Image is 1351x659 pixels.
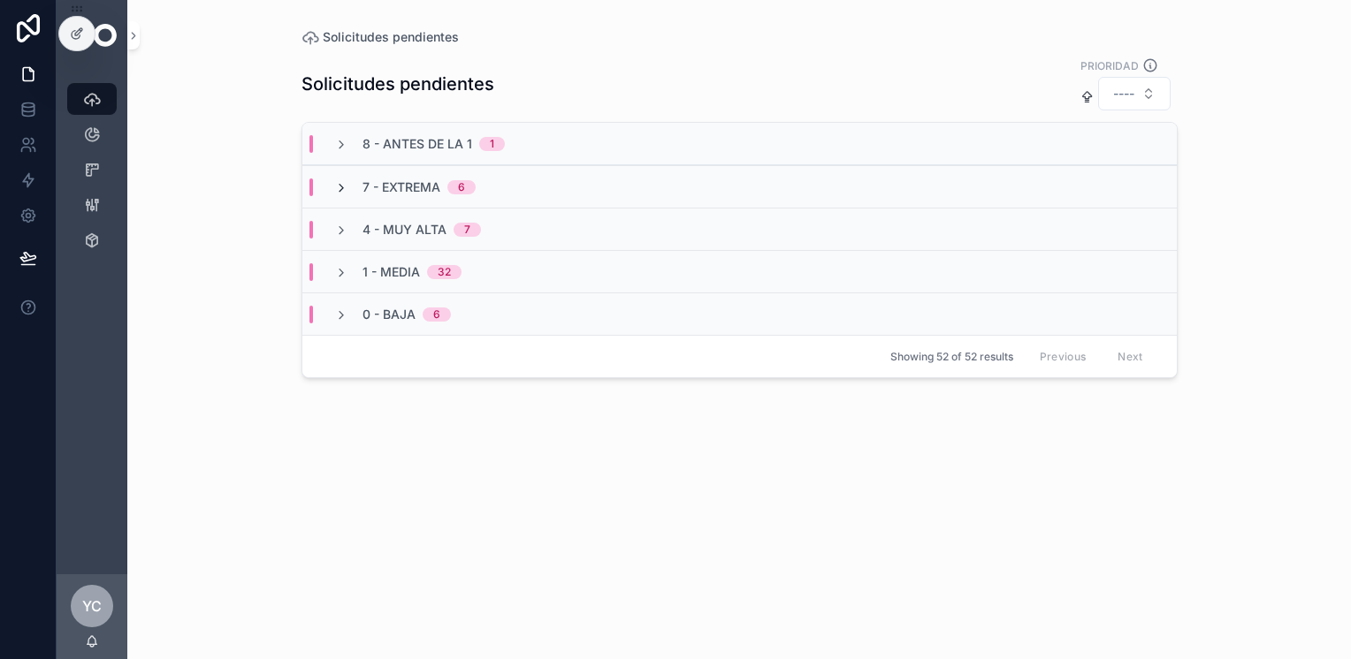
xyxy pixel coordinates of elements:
[458,180,465,194] div: 6
[301,28,459,46] a: Solicitudes pendientes
[363,306,416,323] span: 0 - Baja
[1080,57,1139,73] label: PRIORIDAD
[301,72,494,96] h1: Solicitudes pendientes
[323,28,459,46] span: Solicitudes pendientes
[363,263,420,281] span: 1 - Media
[438,265,451,279] div: 32
[464,223,470,237] div: 7
[433,307,440,322] div: 6
[82,595,102,617] span: YC
[490,137,494,151] div: 1
[363,135,472,153] span: 8 - Antes de la 1
[890,350,1013,364] span: Showing 52 of 52 results
[363,221,447,239] span: 4 - Muy Alta
[57,71,127,279] div: scrollable content
[363,178,440,196] span: 7 - Extrema
[1098,77,1171,110] button: Select Button
[1113,85,1134,102] span: ----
